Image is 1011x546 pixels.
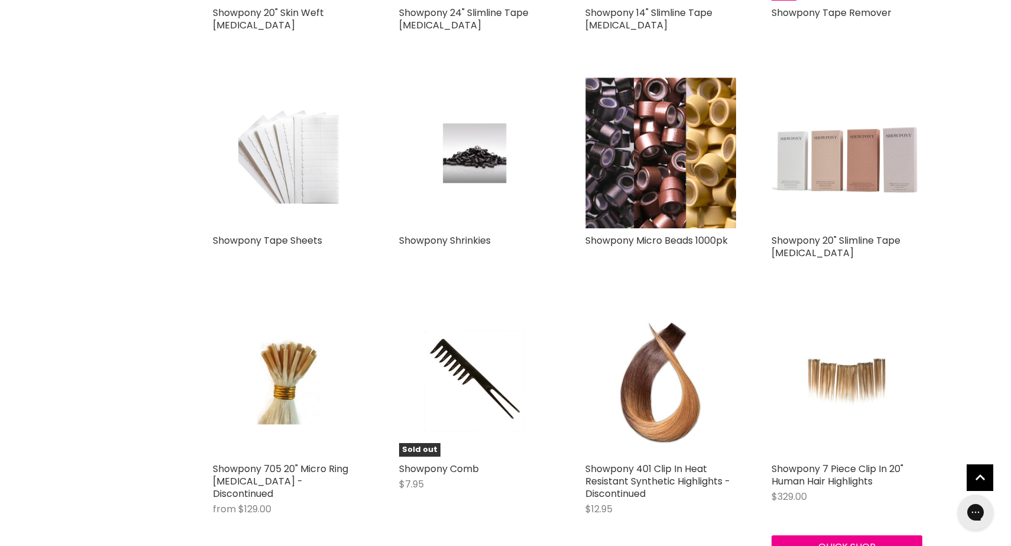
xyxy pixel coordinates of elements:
[772,490,807,503] span: $329.00
[585,306,736,457] a: Showpony 401 Clip In Heat Resistant Synthetic Highlights - Discontinued
[399,477,424,491] span: $7.95
[952,490,999,534] iframe: Gorgias live chat messenger
[238,306,338,457] img: Showpony 705 20
[213,234,322,247] a: Showpony Tape Sheets
[772,234,900,260] a: Showpony 20" Slimline Tape [MEDICAL_DATA]
[585,502,613,516] span: $12.95
[399,462,479,476] a: Showpony Comb
[585,234,728,247] a: Showpony Micro Beads 1000pk
[772,6,892,20] a: Showpony Tape Remover
[797,306,897,457] img: Showpony 7 Piece Clip In 20
[772,306,922,457] a: Showpony 7 Piece Clip In 20
[213,6,324,32] a: Showpony 20" Skin Weft [MEDICAL_DATA]
[213,306,364,457] a: Showpony 705 20
[772,77,922,228] img: Showpony 20
[611,306,711,457] img: Showpony 401 Clip In Heat Resistant Synthetic Highlights - Discontinued
[425,306,525,457] img: Showpony Comb
[585,462,730,500] a: Showpony 401 Clip In Heat Resistant Synthetic Highlights - Discontinued
[213,77,364,228] a: Showpony Tape Sheets
[399,234,491,247] a: Showpony Shrinkies
[399,443,440,457] span: Sold out
[585,77,736,228] img: Showpony Micro Beads 1000pk
[238,77,339,228] img: Showpony Tape Sheets
[772,462,903,488] a: Showpony 7 Piece Clip In 20" Human Hair Highlights
[399,306,550,457] a: Showpony CombSold out
[213,502,236,516] span: from
[238,502,271,516] span: $129.00
[585,6,712,32] a: Showpony 14" Slimline Tape [MEDICAL_DATA]
[399,6,529,32] a: Showpony 24" Slimline Tape [MEDICAL_DATA]
[425,77,524,228] img: Showpony Shrinkies
[213,462,348,500] a: Showpony 705 20" Micro Ring [MEDICAL_DATA] - Discontinued
[399,77,550,228] a: Showpony Shrinkies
